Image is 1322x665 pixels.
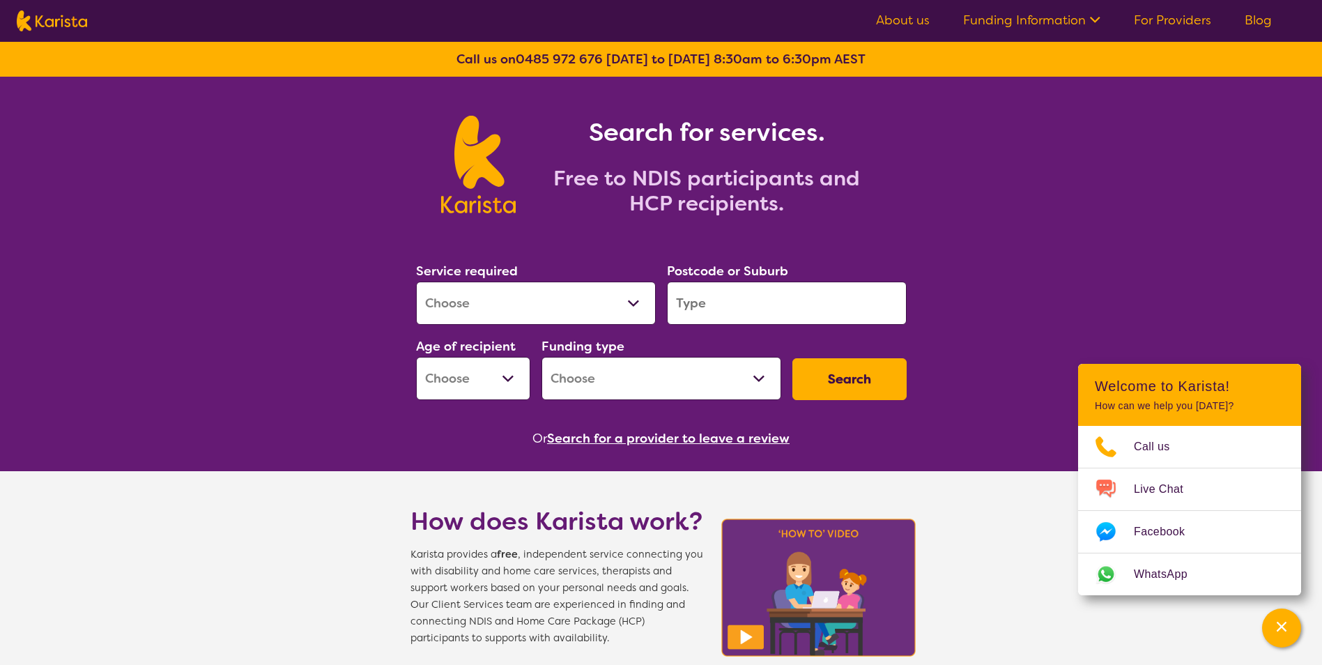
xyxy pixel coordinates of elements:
input: Type [667,282,907,325]
h1: Search for services. [532,116,881,149]
label: Funding type [541,338,624,355]
span: Karista provides a , independent service connecting you with disability and home care services, t... [410,546,703,647]
p: How can we help you [DATE]? [1095,400,1284,412]
a: Blog [1245,12,1272,29]
b: free [497,548,518,561]
a: About us [876,12,930,29]
a: 0485 972 676 [516,51,603,68]
img: Karista video [717,514,921,661]
a: Funding Information [963,12,1100,29]
button: Search for a provider to leave a review [547,428,790,449]
span: Call us [1134,436,1187,457]
span: WhatsApp [1134,564,1204,585]
ul: Choose channel [1078,426,1301,595]
label: Service required [416,263,518,280]
h1: How does Karista work? [410,505,703,538]
div: Channel Menu [1078,364,1301,595]
label: Postcode or Suburb [667,263,788,280]
button: Search [792,358,907,400]
img: Karista logo [441,116,516,213]
h2: Welcome to Karista! [1095,378,1284,395]
h2: Free to NDIS participants and HCP recipients. [532,166,881,216]
a: Web link opens in a new tab. [1078,553,1301,595]
span: Live Chat [1134,479,1200,500]
img: Karista logo [17,10,87,31]
span: Facebook [1134,521,1201,542]
a: For Providers [1134,12,1211,29]
b: Call us on [DATE] to [DATE] 8:30am to 6:30pm AEST [456,51,866,68]
span: Or [532,428,547,449]
button: Channel Menu [1262,609,1301,648]
label: Age of recipient [416,338,516,355]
